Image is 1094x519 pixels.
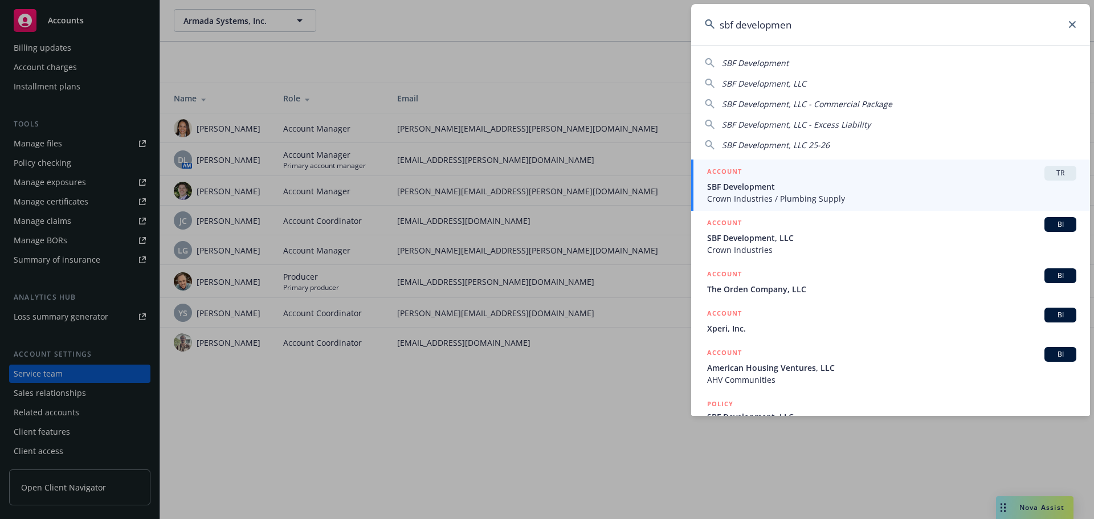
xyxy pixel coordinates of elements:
[1049,271,1072,281] span: BI
[691,160,1090,211] a: ACCOUNTTRSBF DevelopmentCrown Industries / Plumbing Supply
[691,4,1090,45] input: Search...
[691,262,1090,301] a: ACCOUNTBIThe Orden Company, LLC
[707,181,1076,193] span: SBF Development
[707,308,742,321] h5: ACCOUNT
[722,78,806,89] span: SBF Development, LLC
[1049,310,1072,320] span: BI
[1049,219,1072,230] span: BI
[691,341,1090,392] a: ACCOUNTBIAmerican Housing Ventures, LLCAHV Communities
[722,58,789,68] span: SBF Development
[1049,168,1072,178] span: TR
[722,140,830,150] span: SBF Development, LLC 25-26
[707,166,742,179] h5: ACCOUNT
[707,374,1076,386] span: AHV Communities
[707,232,1076,244] span: SBF Development, LLC
[691,301,1090,341] a: ACCOUNTBIXperi, Inc.
[707,217,742,231] h5: ACCOUNT
[707,193,1076,205] span: Crown Industries / Plumbing Supply
[1049,349,1072,359] span: BI
[691,211,1090,262] a: ACCOUNTBISBF Development, LLCCrown Industries
[707,283,1076,295] span: The Orden Company, LLC
[722,99,892,109] span: SBF Development, LLC - Commercial Package
[707,362,1076,374] span: American Housing Ventures, LLC
[691,392,1090,441] a: POLICYSBF Development, LLC
[707,268,742,282] h5: ACCOUNT
[722,119,871,130] span: SBF Development, LLC - Excess Liability
[707,398,733,410] h5: POLICY
[707,322,1076,334] span: Xperi, Inc.
[707,244,1076,256] span: Crown Industries
[707,411,1076,423] span: SBF Development, LLC
[707,347,742,361] h5: ACCOUNT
